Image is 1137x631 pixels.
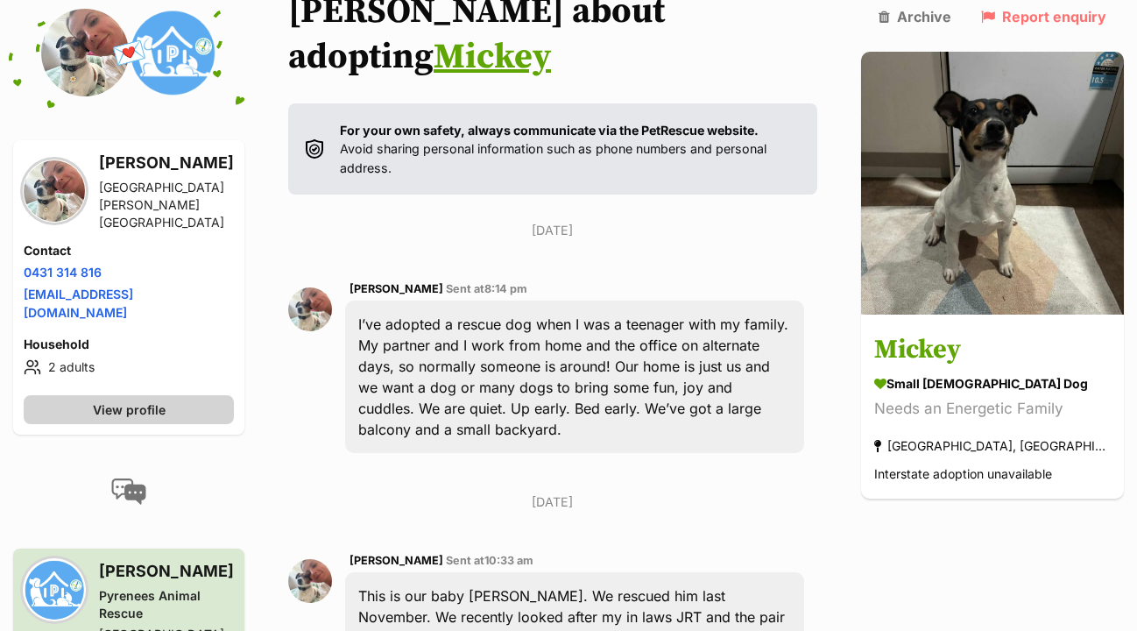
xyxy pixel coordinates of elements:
[288,221,817,239] p: [DATE]
[874,330,1111,370] h3: Mickey
[340,121,800,177] p: Avoid sharing personal information such as phone numbers and personal address.
[484,554,533,567] span: 10:33 am
[288,287,332,331] img: Erin Swanson profile pic
[288,559,332,603] img: Erin Swanson profile pic
[24,242,234,259] h4: Contact
[24,559,85,620] img: Pyrenees Animal Rescue profile pic
[340,123,759,138] strong: For your own safety, always communicate via the PetRescue website.
[350,282,443,295] span: [PERSON_NAME]
[93,401,166,419] span: View profile
[874,397,1111,421] div: Needs an Energetic Family
[861,317,1124,499] a: Mickey small [DEMOGRAPHIC_DATA] Dog Needs an Energetic Family [GEOGRAPHIC_DATA], [GEOGRAPHIC_DATA...
[24,357,234,378] li: 2 adults
[111,479,146,505] img: conversation-icon-4a6f8262b818ee0b60e3300018af0b2d0b884aa5de6e9bcb8d3d4eeb1a70a7c4.svg
[879,9,951,25] a: Archive
[446,282,527,295] span: Sent at
[350,554,443,567] span: [PERSON_NAME]
[129,9,216,96] img: Pyrenees Animal Rescue profile pic
[288,493,817,511] p: [DATE]
[109,34,149,72] span: 💌
[484,282,527,295] span: 8:14 pm
[41,9,129,96] img: Erin Swanson profile pic
[24,160,85,222] img: Erin Swanson profile pic
[24,336,234,353] h4: Household
[874,466,1052,481] span: Interstate adoption unavailable
[24,265,102,280] a: 0431 314 816
[874,434,1111,457] div: [GEOGRAPHIC_DATA], [GEOGRAPHIC_DATA]
[434,35,551,79] a: Mickey
[99,179,234,231] div: [GEOGRAPHIC_DATA][PERSON_NAME][GEOGRAPHIC_DATA]
[99,587,234,622] div: Pyrenees Animal Rescue
[24,395,234,424] a: View profile
[99,151,234,175] h3: [PERSON_NAME]
[981,9,1106,25] a: Report enquiry
[345,301,804,453] div: I’ve adopted a rescue dog when I was a teenager with my family. My partner and I work from home a...
[874,374,1111,393] div: small [DEMOGRAPHIC_DATA] Dog
[99,559,234,584] h3: [PERSON_NAME]
[446,554,533,567] span: Sent at
[861,51,1124,314] img: Mickey
[24,287,133,320] a: [EMAIL_ADDRESS][DOMAIN_NAME]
